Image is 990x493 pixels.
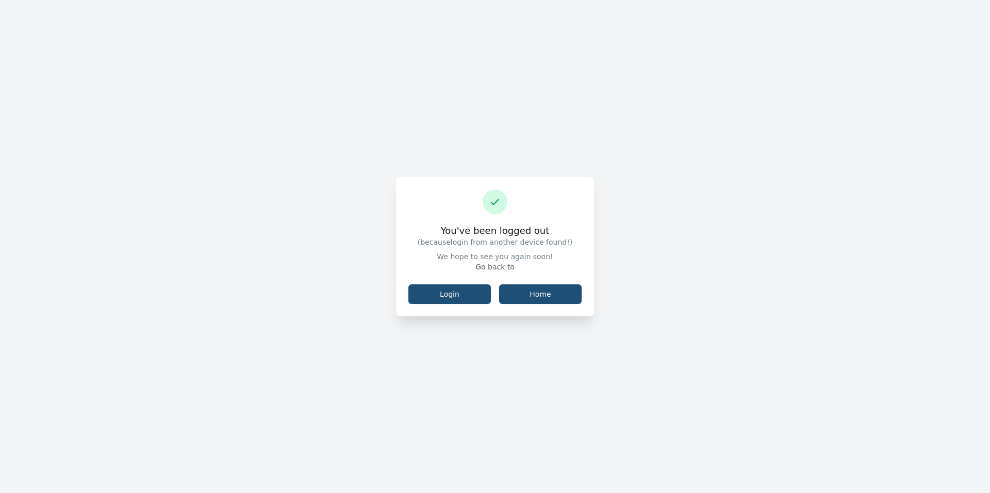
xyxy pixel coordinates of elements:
[408,262,582,272] p: Go back to
[408,251,582,262] p: We hope to see you again soon!
[408,225,582,237] h3: You've been logged out
[499,284,582,304] a: Home
[408,237,582,247] p: (because login from another device found! )
[408,284,491,304] a: Login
